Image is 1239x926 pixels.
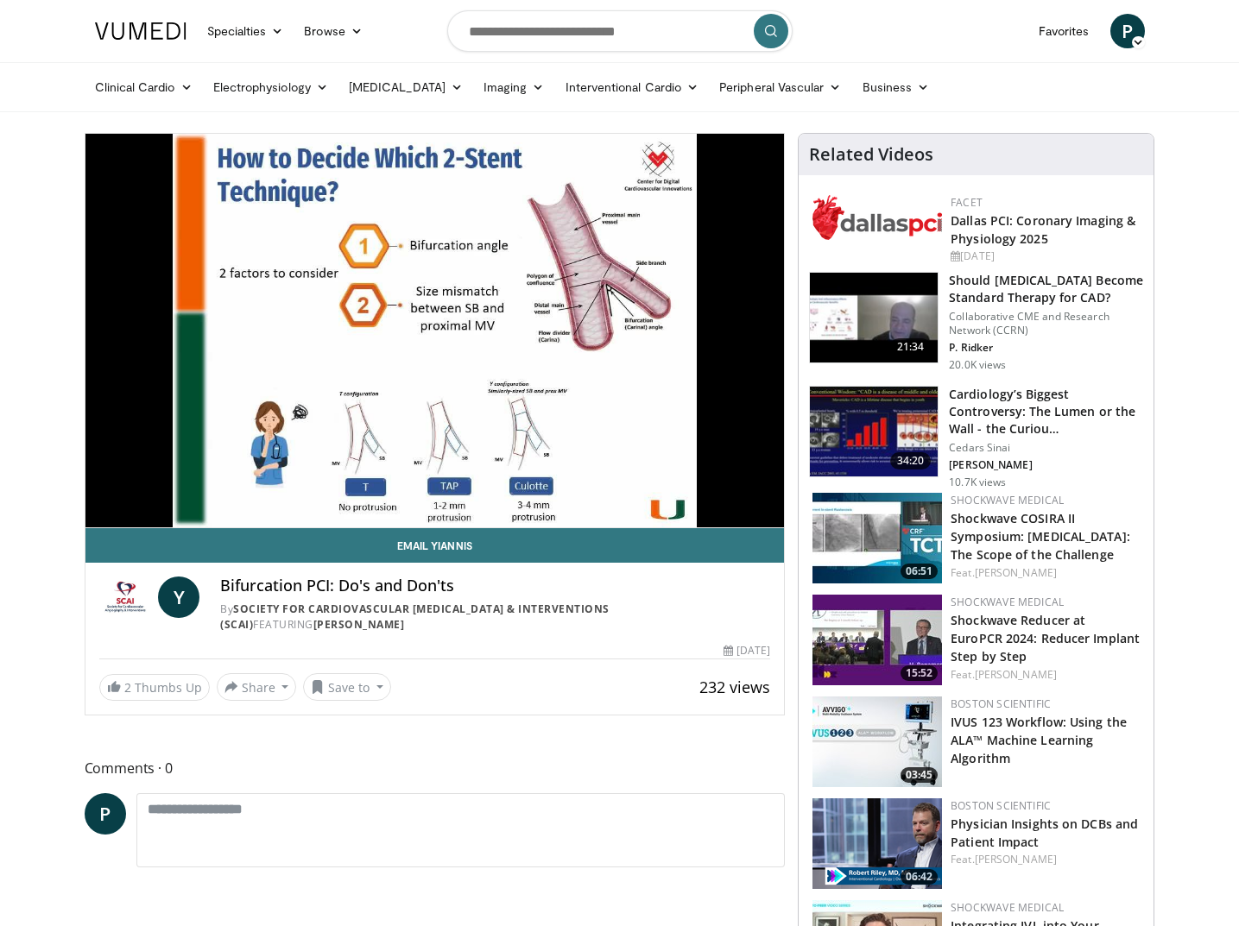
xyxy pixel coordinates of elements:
[890,338,932,356] span: 21:34
[951,696,1051,711] a: Boston Scientific
[124,679,131,696] span: 2
[85,757,786,779] span: Comments 0
[294,14,373,48] a: Browse
[949,272,1143,306] h3: Should [MEDICAL_DATA] Become Standard Therapy for CAD?
[447,10,793,52] input: Search topics, interventions
[85,528,785,563] a: Email Yiannis
[809,386,1143,489] a: 34:20 Cardiology’s Biggest Controversy: The Lumen or the Wall - the Curiou… Cedars Sinai [PERSON_...
[812,493,942,583] a: 06:51
[812,195,942,240] img: 939357b5-304e-4393-95de-08c51a3c5e2a.png.150x105_q85_autocrop_double_scale_upscale_version-0.2.png
[1110,14,1145,48] a: P
[95,22,186,40] img: VuMedi Logo
[951,212,1135,247] a: Dallas PCI: Coronary Imaging & Physiology 2025
[949,386,1143,438] h3: Cardiology’s Biggest Controversy: The Lumen or the Wall - the Curiou…
[812,696,942,787] img: a66c217a-745f-4867-a66f-0c610c99ad03.150x105_q85_crop-smart_upscale.jpg
[951,612,1140,665] a: Shockwave Reducer at EuroPCR 2024: Reducer Implant Step by Step
[951,565,1140,581] div: Feat.
[709,70,851,104] a: Peripheral Vascular
[901,665,938,681] span: 15:52
[901,869,938,885] span: 06:42
[99,674,210,701] a: 2 Thumbs Up
[951,667,1140,683] div: Feat.
[951,798,1051,813] a: Boston Scientific
[951,900,1064,915] a: Shockwave Medical
[975,565,1057,580] a: [PERSON_NAME]
[951,195,983,210] a: FACET
[810,273,938,362] img: eb63832d-2f75-457d-8c1a-bbdc90eb409c.150x105_q85_crop-smart_upscale.jpg
[901,564,938,579] span: 06:51
[949,310,1143,337] p: Collaborative CME and Research Network (CCRN)
[812,493,942,583] img: c35ce14a-3a80-4fd3-b91e-c59d4b4f33e6.150x105_q85_crop-smart_upscale.jpg
[85,70,203,104] a: Clinical Cardio
[699,677,770,697] span: 232 views
[890,452,932,469] span: 34:20
[724,643,770,658] div: [DATE]
[809,144,933,165] h4: Related Videos
[975,667,1057,682] a: [PERSON_NAME]
[901,767,938,783] span: 03:45
[303,673,391,701] button: Save to
[1028,14,1100,48] a: Favorites
[810,387,938,476] img: d453240d-5894-4336-be61-abca2891f366.150x105_q85_crop-smart_upscale.jpg
[949,358,1006,372] p: 20.0K views
[473,70,555,104] a: Imaging
[812,798,942,889] a: 06:42
[852,70,940,104] a: Business
[338,70,473,104] a: [MEDICAL_DATA]
[220,602,610,632] a: Society for Cardiovascular [MEDICAL_DATA] & Interventions (SCAI)
[197,14,294,48] a: Specialties
[949,341,1143,355] p: P. Ridker
[951,493,1064,507] a: Shockwave Medical
[951,816,1138,850] a: Physician Insights on DCBs and Patient Impact
[812,595,942,685] a: 15:52
[555,70,710,104] a: Interventional Cardio
[949,476,1006,489] p: 10.7K views
[158,576,199,618] a: Y
[203,70,338,104] a: Electrophysiology
[975,852,1057,866] a: [PERSON_NAME]
[951,249,1140,264] div: [DATE]
[951,852,1140,867] div: Feat.
[812,595,942,685] img: fadbcca3-3c72-4f96-a40d-f2c885e80660.150x105_q85_crop-smart_upscale.jpg
[220,602,770,633] div: By FEATURING
[313,617,405,632] a: [PERSON_NAME]
[812,696,942,787] a: 03:45
[951,595,1064,609] a: Shockwave Medical
[85,793,126,835] a: P
[220,576,770,595] h4: Bifurcation PCI: Do's and Don'ts
[812,798,942,889] img: 3d4c4166-a96d-499e-9f9b-63b7ac983da6.png.150x105_q85_crop-smart_upscale.png
[217,673,297,701] button: Share
[85,134,785,528] video-js: Video Player
[951,714,1127,766] a: IVUS 123 Workflow: Using the ALA™ Machine Learning Algorithm
[99,576,152,618] img: Society for Cardiovascular Angiography & Interventions (SCAI)
[809,272,1143,372] a: 21:34 Should [MEDICAL_DATA] Become Standard Therapy for CAD? Collaborative CME and Research Netwo...
[949,441,1143,455] p: Cedars Sinai
[951,510,1130,563] a: Shockwave COSIRA II Symposium: [MEDICAL_DATA]: The Scope of the Challenge
[949,458,1143,472] p: [PERSON_NAME]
